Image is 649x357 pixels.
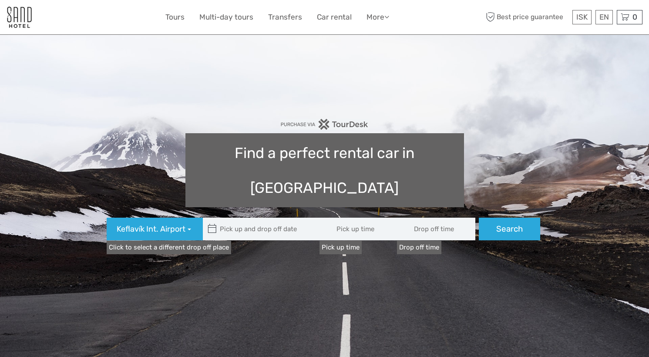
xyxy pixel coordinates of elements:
a: Multi-day tours [199,11,253,24]
a: More [367,11,389,24]
div: EN [595,10,613,24]
a: Transfers [268,11,302,24]
input: Drop off time [397,218,475,240]
label: Pick up time [319,241,362,254]
input: Pick up and drop off date [203,218,320,240]
span: 0 [631,13,639,21]
label: Drop off time [397,241,441,254]
img: PurchaseViaTourDesk.png [280,119,369,130]
span: Best price guarantee [484,10,570,24]
a: Car rental [317,11,352,24]
span: ISK [576,13,588,21]
h1: Find a perfect rental car in [GEOGRAPHIC_DATA] [185,133,464,207]
a: Click to select a different drop off place [107,241,231,254]
a: Tours [165,11,185,24]
button: Search [479,218,540,240]
button: Keflavík Int. Airport [107,218,203,240]
input: Pick up time [319,218,398,240]
img: 186-9edf1c15-b972-4976-af38-d04df2434085_logo_small.jpg [7,7,32,28]
span: Keflavík Int. Airport [117,224,185,235]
